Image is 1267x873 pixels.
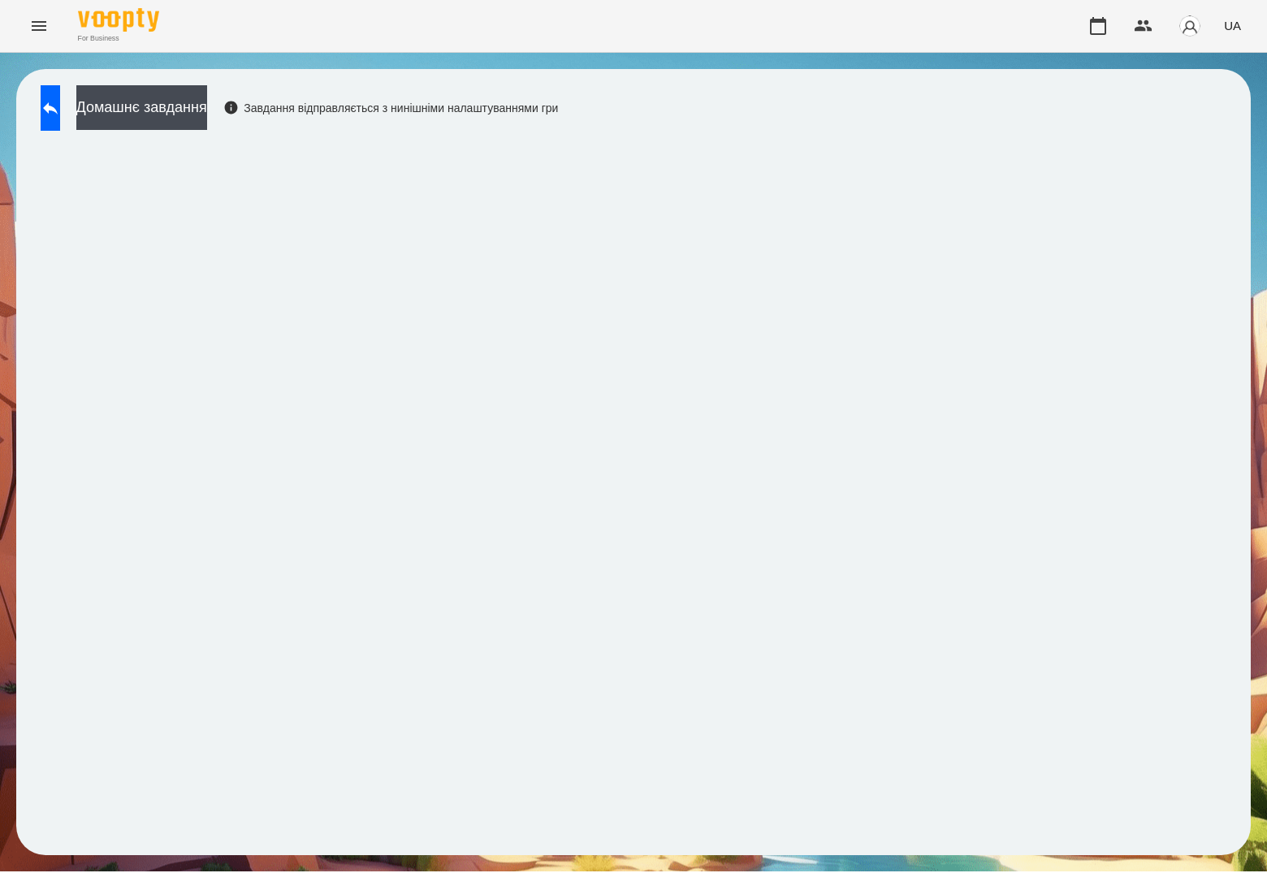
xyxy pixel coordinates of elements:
[19,6,58,45] button: Menu
[223,100,559,116] div: Завдання відправляється з нинішніми налаштуваннями гри
[78,33,159,44] span: For Business
[1217,11,1248,41] button: UA
[76,85,207,130] button: Домашнє завдання
[1178,15,1201,37] img: avatar_s.png
[1224,17,1241,34] span: UA
[78,8,159,32] img: Voopty Logo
